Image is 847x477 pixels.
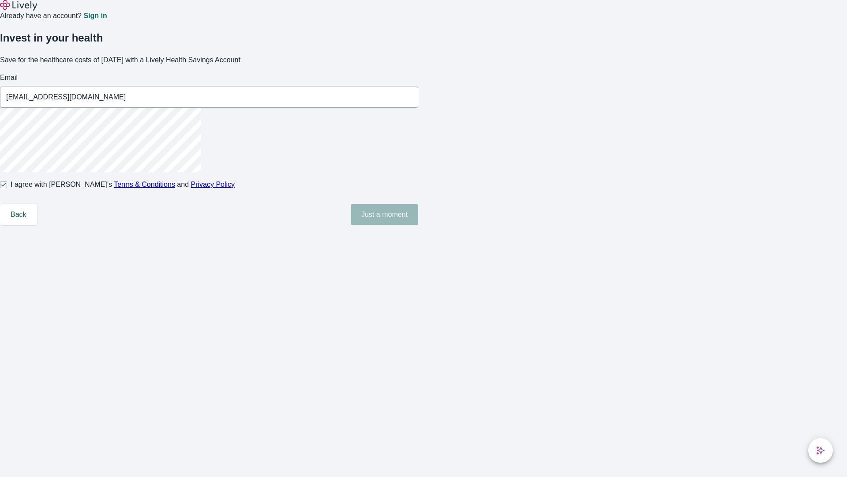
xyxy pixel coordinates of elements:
[191,181,235,188] a: Privacy Policy
[808,438,833,463] button: chat
[83,12,107,19] a: Sign in
[11,179,235,190] span: I agree with [PERSON_NAME]’s and
[114,181,175,188] a: Terms & Conditions
[816,446,825,455] svg: Lively AI Assistant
